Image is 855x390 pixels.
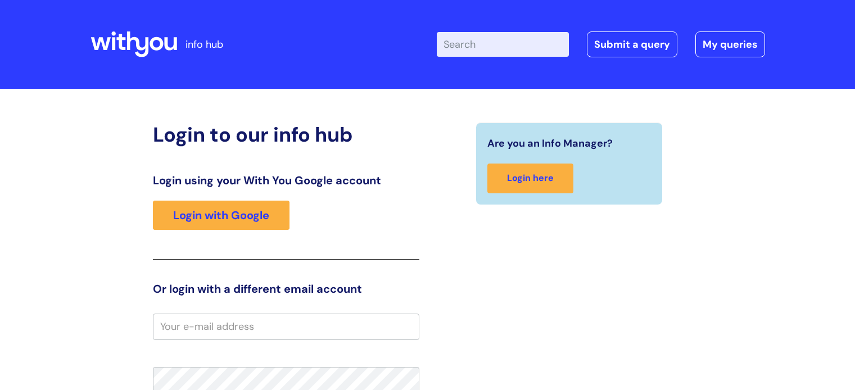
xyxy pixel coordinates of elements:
[153,314,419,339] input: Your e-mail address
[487,134,613,152] span: Are you an Info Manager?
[153,174,419,187] h3: Login using your With You Google account
[487,164,573,193] a: Login here
[695,31,765,57] a: My queries
[153,123,419,147] h2: Login to our info hub
[153,201,289,230] a: Login with Google
[186,35,223,53] p: info hub
[587,31,677,57] a: Submit a query
[153,282,419,296] h3: Or login with a different email account
[437,32,569,57] input: Search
